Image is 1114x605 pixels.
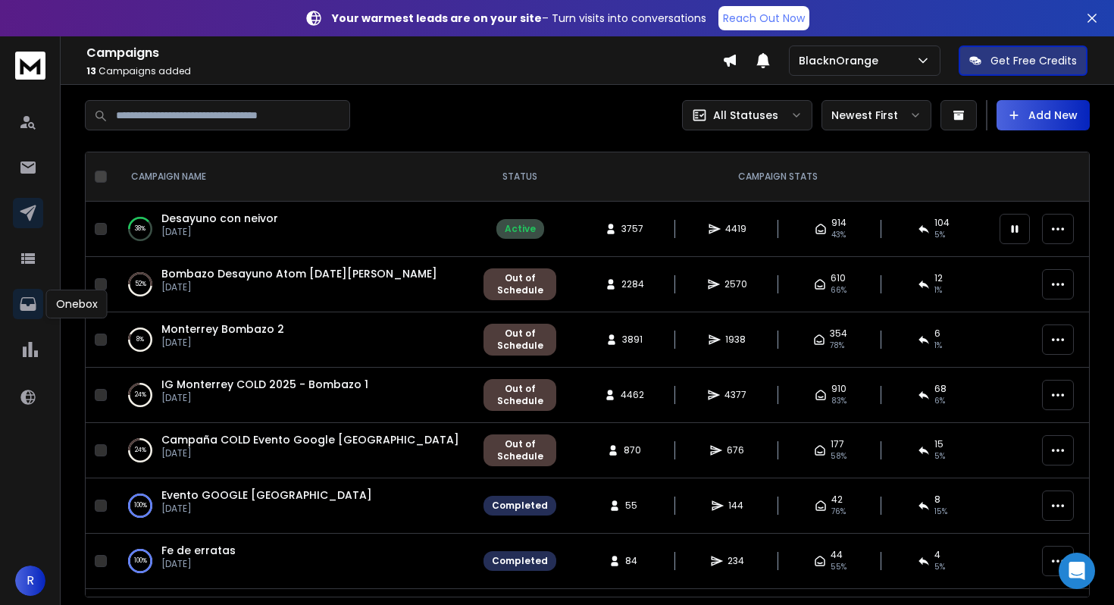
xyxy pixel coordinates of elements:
[565,152,990,202] th: CAMPAIGN STATS
[1059,553,1095,589] div: Open Intercom Messenger
[723,11,805,26] p: Reach Out Now
[831,217,846,229] span: 914
[161,226,278,238] p: [DATE]
[718,6,809,30] a: Reach Out Now
[134,498,147,513] p: 100 %
[725,334,746,346] span: 1938
[161,447,459,459] p: [DATE]
[934,383,947,395] span: 68
[934,229,945,241] span: 5 %
[134,553,147,569] p: 100 %
[136,332,144,347] p: 8 %
[161,377,368,392] a: IG Monterrey COLD 2025 - Bombazo 1
[86,65,722,77] p: Campaigns added
[831,438,844,450] span: 177
[621,223,643,235] span: 3757
[15,566,45,596] button: R
[934,450,945,462] span: 5 %
[724,389,746,401] span: 4377
[15,52,45,80] img: logo
[161,321,284,337] a: Monterrey Bombazo 2
[86,44,722,62] h1: Campaigns
[725,223,746,235] span: 4419
[161,211,278,226] a: Desayuno con neivor
[934,506,947,518] span: 15 %
[161,432,459,447] a: Campaña COLD Evento Google [GEOGRAPHIC_DATA]
[492,555,548,567] div: Completed
[934,494,940,506] span: 8
[831,450,846,462] span: 58 %
[624,444,641,456] span: 870
[625,500,640,512] span: 55
[799,53,884,68] p: BlacknOrange
[621,389,644,401] span: 4462
[724,278,747,290] span: 2570
[831,229,846,241] span: 43 %
[113,152,474,202] th: CAMPAIGN NAME
[135,277,146,292] p: 52 %
[830,328,847,340] span: 354
[831,549,843,561] span: 44
[934,561,945,573] span: 5 %
[934,328,940,340] span: 6
[161,337,284,349] p: [DATE]
[135,387,146,403] p: 24 %
[113,257,474,312] td: 52%Bombazo Desayuno Atom [DATE][PERSON_NAME][DATE]
[831,506,846,518] span: 76 %
[728,500,743,512] span: 144
[161,503,372,515] p: [DATE]
[492,383,548,407] div: Out of Schedule
[492,328,548,352] div: Out of Schedule
[135,221,146,237] p: 38 %
[161,392,368,404] p: [DATE]
[113,534,474,589] td: 100%Fe de erratas[DATE]
[831,272,846,284] span: 610
[934,395,945,407] span: 6 %
[713,108,778,123] p: All Statuses
[934,272,943,284] span: 12
[505,223,536,235] div: Active
[113,478,474,534] td: 100%Evento GOOGLE [GEOGRAPHIC_DATA][DATE]
[831,383,846,395] span: 910
[831,395,846,407] span: 83 %
[492,500,548,512] div: Completed
[621,278,644,290] span: 2284
[113,423,474,478] td: 24%Campaña COLD Evento Google [GEOGRAPHIC_DATA][DATE]
[821,100,931,130] button: Newest First
[934,549,940,561] span: 4
[990,53,1077,68] p: Get Free Credits
[727,444,744,456] span: 676
[161,487,372,503] a: Evento GOOGLE [GEOGRAPHIC_DATA]
[474,152,565,202] th: STATUS
[492,272,548,296] div: Out of Schedule
[625,555,640,567] span: 84
[830,340,844,352] span: 78 %
[161,266,437,281] a: Bombazo Desayuno Atom [DATE][PERSON_NAME]
[831,284,846,296] span: 66 %
[831,561,846,573] span: 55 %
[332,11,706,26] p: – Turn visits into conversations
[332,11,542,26] strong: Your warmest leads are on your site
[934,340,942,352] span: 1 %
[113,202,474,257] td: 38%Desayuno con neivor[DATE]
[492,438,548,462] div: Out of Schedule
[831,494,843,506] span: 42
[86,64,96,77] span: 13
[113,368,474,423] td: 24%IG Monterrey COLD 2025 - Bombazo 1[DATE]
[161,281,437,293] p: [DATE]
[997,100,1090,130] button: Add New
[934,438,943,450] span: 15
[959,45,1087,76] button: Get Free Credits
[161,543,236,558] a: Fe de erratas
[161,558,236,570] p: [DATE]
[113,312,474,368] td: 8%Monterrey Bombazo 2[DATE]
[622,334,643,346] span: 3891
